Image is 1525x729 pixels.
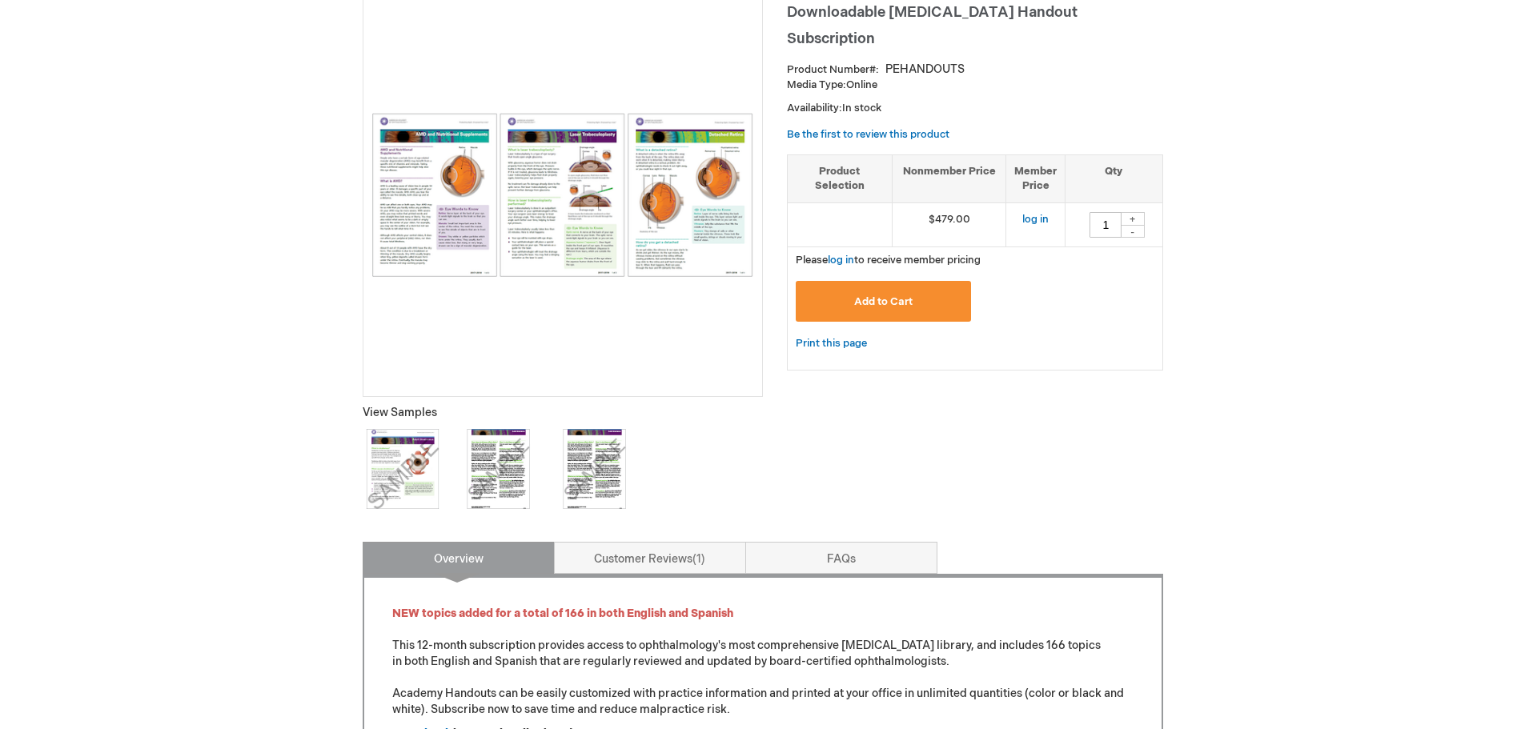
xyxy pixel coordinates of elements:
span: Please to receive member pricing [796,254,981,266]
div: - [1121,225,1145,238]
th: Nonmember Price [892,154,1006,202]
a: Print this page [796,334,867,354]
a: Customer Reviews1 [554,542,746,574]
strong: Product Number [787,63,879,76]
strong: Media Type: [787,78,846,91]
p: View Samples [363,405,763,421]
a: log in [828,254,854,266]
span: In stock [842,102,881,114]
button: Add to Cart [796,281,972,322]
a: FAQs [745,542,937,574]
th: Qty [1065,154,1162,202]
img: Click to view [555,429,635,509]
img: Downloadable Patient Education Handout Subscription [371,113,754,277]
span: Downloadable [MEDICAL_DATA] Handout Subscription [787,4,1078,47]
th: Product Selection [788,154,893,202]
a: Overview [363,542,555,574]
img: Click to view [459,429,539,509]
th: Member Price [1006,154,1065,202]
div: PEHANDOUTS [885,62,965,78]
span: Add to Cart [854,295,913,308]
input: Qty [1090,212,1122,238]
font: NEW topics added for a total of 166 in both English and Spanish [392,607,733,620]
div: + [1121,212,1145,226]
p: Online [787,78,1163,93]
td: $479.00 [892,202,1006,246]
a: Be the first to review this product [787,128,949,141]
p: This 12-month subscription provides access to ophthalmology's most comprehensive [MEDICAL_DATA] l... [392,606,1134,718]
span: 1 [692,552,705,566]
p: Availability: [787,101,1163,116]
img: Click to view [363,429,443,509]
a: log in [1022,213,1049,226]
